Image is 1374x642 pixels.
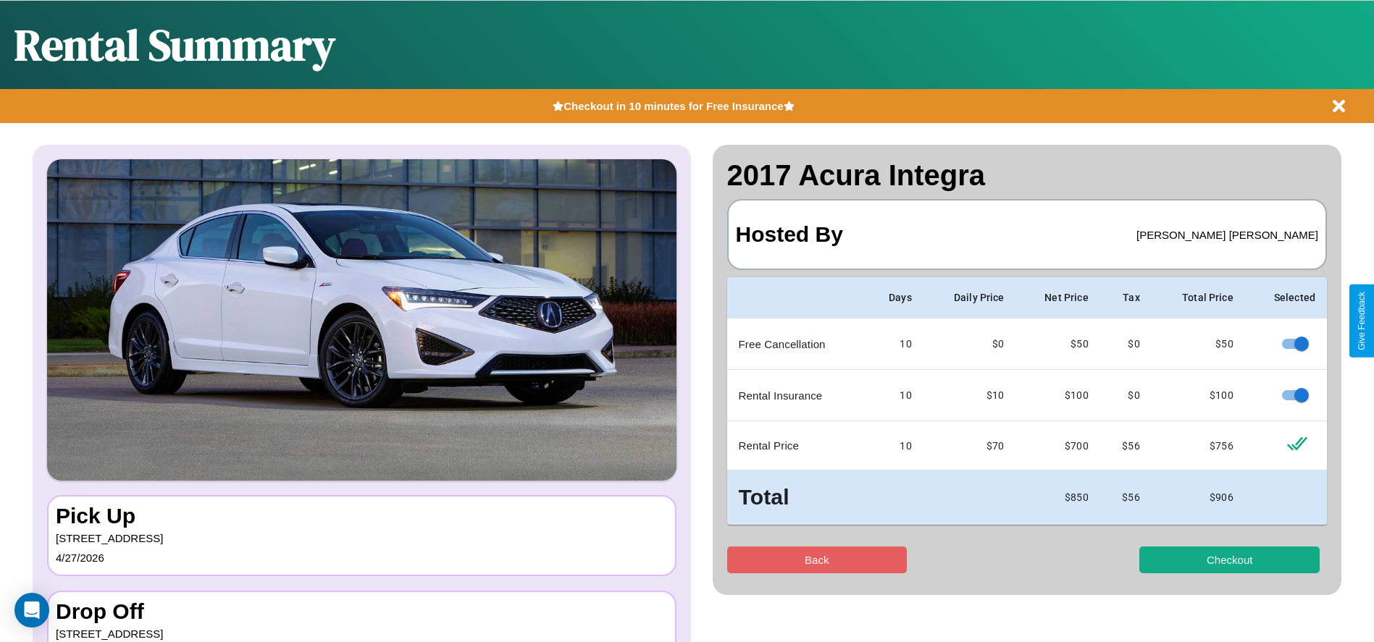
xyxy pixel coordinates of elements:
td: $ 906 [1152,470,1245,525]
td: $ 56 [1100,470,1152,525]
td: $0 [923,318,1016,370]
button: Checkout [1139,546,1320,573]
p: 4 / 27 / 2026 [56,548,668,567]
p: [STREET_ADDRESS] [56,528,668,548]
h3: Hosted By [736,208,843,261]
td: $ 100 [1016,370,1100,421]
button: Back [727,546,908,573]
th: Tax [1100,277,1152,318]
td: $ 756 [1152,421,1245,470]
h2: 2017 Acura Integra [727,159,1328,192]
h3: Total [739,482,854,513]
table: simple table [727,277,1328,525]
th: Daily Price [923,277,1016,318]
h3: Drop Off [56,599,668,624]
th: Days [866,277,923,318]
th: Total Price [1152,277,1245,318]
th: Selected [1245,277,1327,318]
div: Open Intercom Messenger [14,593,49,628]
td: 10 [866,421,923,470]
p: Free Cancellation [739,334,854,354]
div: Give Feedback [1357,292,1367,350]
h3: Pick Up [56,504,668,528]
td: 10 [866,370,923,421]
td: $0 [1100,370,1152,421]
td: $ 50 [1152,318,1245,370]
td: $ 56 [1100,421,1152,470]
td: $10 [923,370,1016,421]
p: [PERSON_NAME] [PERSON_NAME] [1136,225,1318,245]
th: Net Price [1016,277,1100,318]
td: $ 700 [1016,421,1100,470]
p: Rental Price [739,436,854,455]
td: $ 850 [1016,470,1100,525]
td: 10 [866,318,923,370]
td: $0 [1100,318,1152,370]
b: Checkout in 10 minutes for Free Insurance [564,100,783,112]
p: Rental Insurance [739,386,854,405]
td: $ 100 [1152,370,1245,421]
td: $ 70 [923,421,1016,470]
td: $ 50 [1016,318,1100,370]
h1: Rental Summary [14,15,335,75]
